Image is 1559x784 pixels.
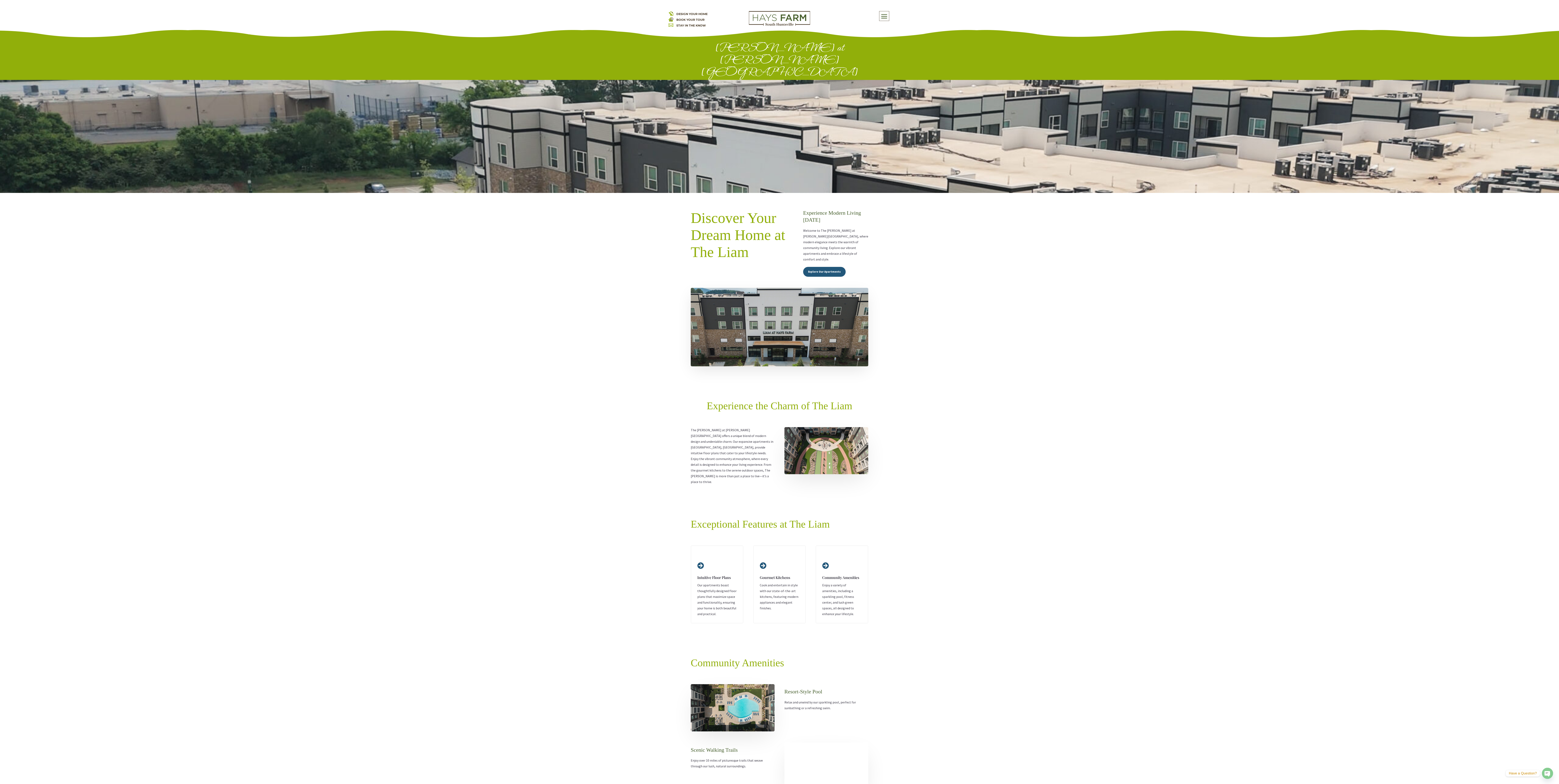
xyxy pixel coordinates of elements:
[784,427,868,474] img: liam-hays-farm3
[691,288,868,366] img: liam-hays-farm2
[691,210,793,263] h2: Discover Your Dream Home at The Liam
[676,24,706,27] a: STAY IN THE KNOW
[669,42,890,80] h1: [PERSON_NAME] at [PERSON_NAME][GEOGRAPHIC_DATA]
[691,427,775,485] div: The [PERSON_NAME] at [PERSON_NAME][GEOGRAPHIC_DATA] offers a unique blend of modern design and un...
[691,747,775,756] h3: Scenic Walking Trails
[691,684,775,731] img: pool-liam
[691,400,868,414] h2: Experience the Charm of The Liam
[822,575,859,580] span: Community Amenities
[697,582,737,617] p: Our apartments boast thoughtfully designed floor plans that maximize space and functionality, ens...
[784,699,868,711] p: Relax and unwind by our sparkling pool, perfect for sunbathing or a refreshing swim.
[822,582,862,617] p: Enjoy a variety of amenities, including a sparkling pool, fitness center, and lush green spaces, ...
[691,757,775,769] p: Enjoy over 10 miles of picturesque trails that weave through our lush, natural surroundings.
[784,688,868,697] h3: Resort-Style Pool
[760,562,766,569] span: 
[676,18,705,22] a: BOOK YOUR TOUR
[669,17,673,22] img: book your home tour
[760,582,799,611] p: Cook and entertain in style with our state-of-the-art kitchens, featuring modern appliances and e...
[749,11,810,26] img: Logo
[697,575,731,580] span: Intuitive Floor Plans
[822,562,829,569] span: 
[803,210,868,226] h3: Experience Modern Living [DATE]
[803,228,868,262] p: Welcome to The [PERSON_NAME] at [PERSON_NAME][GEOGRAPHIC_DATA], where modern elegance meets the w...
[760,575,790,580] span: Gourmet Kitchens
[803,267,846,277] a: Explore Our Apartments
[691,657,868,671] h2: Community Amenities
[697,562,704,569] span: 
[749,23,810,27] a: hays farm homes huntsville development
[691,518,868,532] h2: Exceptional Features at The Liam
